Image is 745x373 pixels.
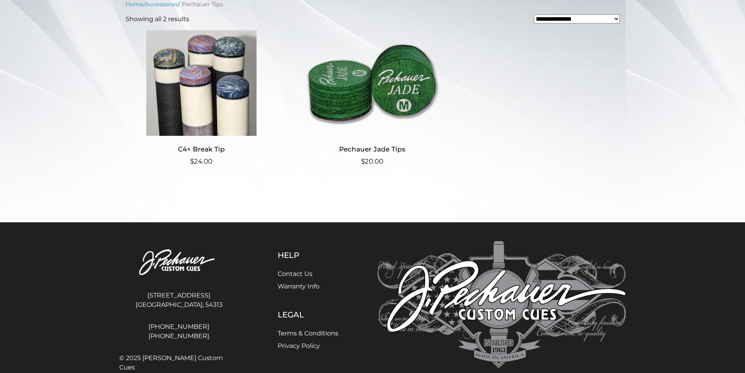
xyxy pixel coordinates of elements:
[278,250,338,260] h5: Help
[278,330,338,337] a: Terms & Conditions
[534,14,620,23] select: Shop order
[361,157,365,165] span: $
[126,30,278,167] a: C4+ Break Tip $24.00
[296,30,448,167] a: Pechauer Jade Tips $20.00
[377,241,626,368] img: Pechauer Custom Cues
[145,1,178,8] a: Accessories
[278,283,320,290] a: Warranty Info
[126,142,278,157] h2: C4+ Break Tip
[296,30,448,136] img: Pechauer Jade Tips
[126,30,278,136] img: C4+ Break Tip
[119,288,239,313] address: [STREET_ADDRESS] [GEOGRAPHIC_DATA], 54313
[278,342,320,350] a: Privacy Policy
[119,241,239,285] img: Pechauer Custom Cues
[190,157,212,165] bdi: 24.00
[126,1,144,8] a: Home
[119,322,239,332] a: [PHONE_NUMBER]
[126,14,189,24] p: Showing all 2 results
[278,310,338,319] h5: Legal
[296,142,448,157] h2: Pechauer Jade Tips
[190,157,194,165] span: $
[361,157,383,165] bdi: 20.00
[119,332,239,341] a: [PHONE_NUMBER]
[278,270,312,277] a: Contact Us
